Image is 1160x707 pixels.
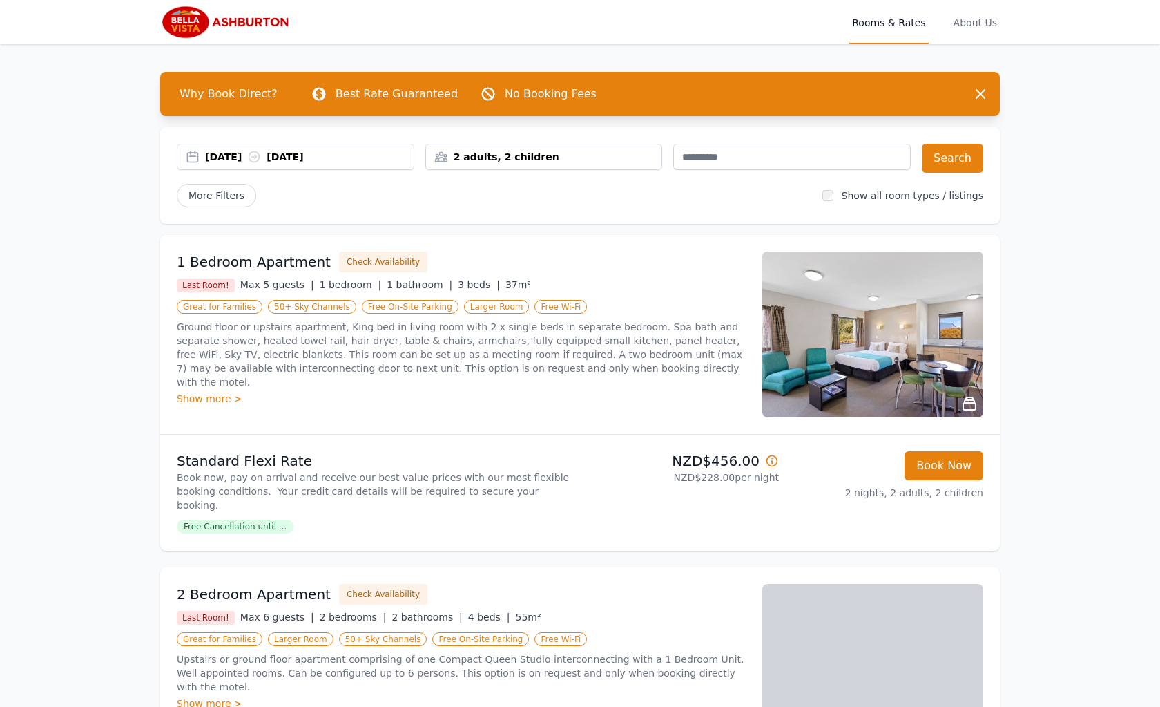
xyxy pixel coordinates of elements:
[339,252,427,272] button: Check Availability
[464,300,530,314] span: Larger Room
[922,144,983,173] button: Search
[177,392,746,406] div: Show more >
[268,300,356,314] span: 50+ Sky Channels
[387,279,452,290] span: 1 bathroom |
[320,279,382,290] span: 1 bedroom |
[205,150,414,164] div: [DATE] [DATE]
[177,611,235,625] span: Last Room!
[586,471,779,484] p: NZD$228.00 per night
[339,632,427,646] span: 50+ Sky Channels
[339,584,427,605] button: Check Availability
[168,80,289,108] span: Why Book Direct?
[320,612,387,623] span: 2 bedrooms |
[432,632,529,646] span: Free On-Site Parking
[177,652,746,694] p: Upstairs or ground floor apartment comprising of one Compact Queen Studio interconnecting with a ...
[468,612,510,623] span: 4 beds |
[505,279,531,290] span: 37m²
[505,86,597,102] p: No Booking Fees
[177,279,235,292] span: Last Room!
[177,632,262,646] span: Great for Families
[177,320,746,389] p: Ground floor or upstairs apartment, King bed in living room with 2 x single beds in separate bedr...
[586,451,779,471] p: NZD$456.00
[177,184,256,207] span: More Filters
[336,86,458,102] p: Best Rate Guaranteed
[160,6,293,39] img: Bella Vista Ashburton
[177,520,293,534] span: Free Cancellation until ...
[426,150,662,164] div: 2 adults, 2 children
[515,612,541,623] span: 55m²
[240,279,314,290] span: Max 5 guests |
[268,632,333,646] span: Larger Room
[177,585,331,604] h3: 2 Bedroom Apartment
[842,190,983,201] label: Show all room types / listings
[392,612,463,623] span: 2 bathrooms |
[534,300,587,314] span: Free Wi-Fi
[790,486,983,500] p: 2 nights, 2 adults, 2 children
[177,300,262,314] span: Great for Families
[240,612,314,623] span: Max 6 guests |
[177,252,331,272] h3: 1 Bedroom Apartment
[177,451,574,471] p: Standard Flexi Rate
[534,632,587,646] span: Free Wi-Fi
[458,279,500,290] span: 3 beds |
[905,451,983,480] button: Book Now
[362,300,458,314] span: Free On-Site Parking
[177,471,574,512] p: Book now, pay on arrival and receive our best value prices with our most flexible booking conditi...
